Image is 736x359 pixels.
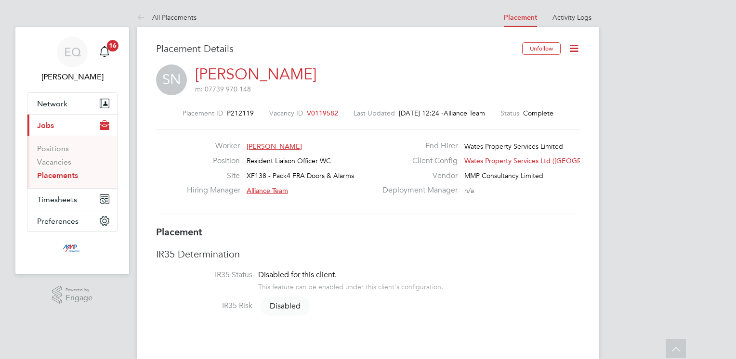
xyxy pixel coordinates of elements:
a: Activity Logs [552,13,591,22]
span: XF138 - Pack4 FRA Doors & Alarms [247,171,354,180]
a: 16 [95,37,114,67]
span: V0119582 [307,109,338,117]
span: Powered by [66,286,92,294]
span: 16 [107,40,118,51]
span: m: 07739 970 148 [195,85,251,93]
label: Site [187,171,240,181]
span: EQ [64,46,81,58]
a: [PERSON_NAME] [195,65,316,84]
a: Placement [504,13,537,22]
div: Jobs [27,136,117,188]
h3: Placement Details [156,42,515,55]
label: Worker [187,141,240,151]
button: Unfollow [522,42,561,55]
span: Eva Quinn [27,71,118,83]
a: Vacancies [37,157,71,167]
label: Last Updated [354,109,395,117]
a: All Placements [137,13,197,22]
span: [DATE] 12:24 - [399,109,444,117]
span: Preferences [37,217,79,226]
span: [PERSON_NAME] [247,142,302,151]
a: Positions [37,144,69,153]
a: EQ[PERSON_NAME] [27,37,118,83]
button: Timesheets [27,189,117,210]
span: P212119 [227,109,254,117]
a: Powered byEngage [52,286,93,304]
span: Alliance Team [444,109,485,117]
label: Vendor [377,171,458,181]
label: IR35 Risk [156,301,252,311]
span: n/a [464,186,474,195]
span: Wates Property Services Ltd ([GEOGRAPHIC_DATA]… [464,156,631,165]
b: Placement [156,226,202,238]
button: Preferences [27,210,117,231]
span: Jobs [37,121,54,130]
label: Client Config [377,156,458,166]
span: Complete [523,109,553,117]
span: Network [37,99,67,108]
label: Position [187,156,240,166]
nav: Main navigation [15,27,129,274]
button: Network [27,93,117,114]
span: Alliance Team [247,186,288,195]
span: Timesheets [37,195,77,204]
span: Disabled [260,296,310,316]
a: Placements [37,171,78,180]
label: Placement ID [183,109,223,117]
img: mmpconsultancy-logo-retina.png [59,242,86,257]
div: This feature can be enabled under this client's configuration. [258,280,443,291]
label: Hiring Manager [187,185,240,195]
a: Go to home page [27,242,118,257]
span: Disabled for this client. [258,270,337,280]
span: SN [156,64,187,95]
span: Wates Property Services Limited [464,142,563,151]
label: IR35 Status [156,270,252,280]
h3: IR35 Determination [156,248,580,260]
span: MMP Consultancy Limited [464,171,543,180]
label: Deployment Manager [377,185,458,195]
span: Resident Liaison Officer WC [247,156,331,165]
label: End Hirer [377,141,458,151]
label: Vacancy ID [269,109,303,117]
button: Jobs [27,115,117,136]
label: Status [500,109,519,117]
span: Engage [66,294,92,302]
